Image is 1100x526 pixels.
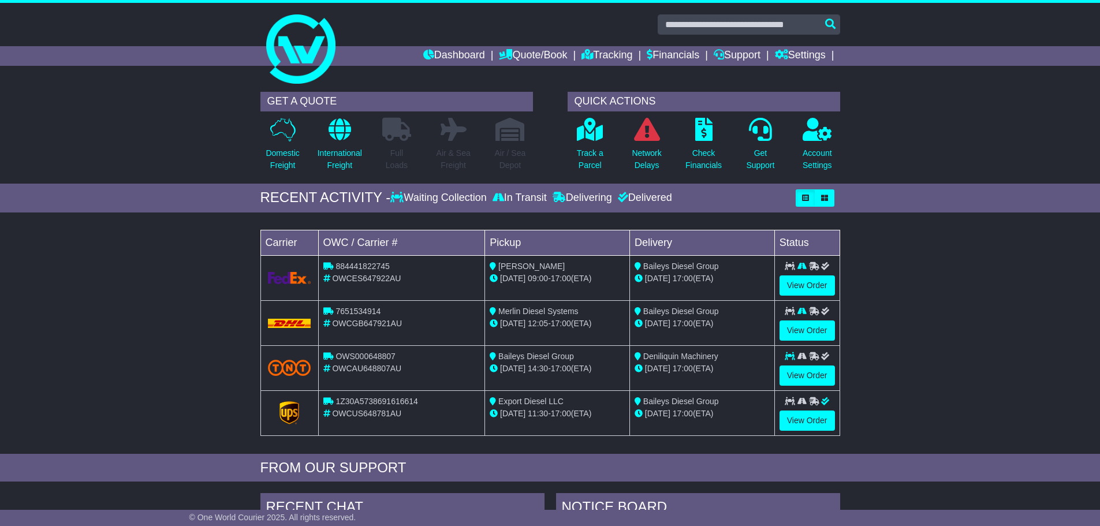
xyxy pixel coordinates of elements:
[556,493,840,524] div: NOTICE BOARD
[774,230,840,255] td: Status
[318,147,362,171] p: International Freight
[260,92,533,111] div: GET A QUOTE
[318,230,485,255] td: OWC / Carrier #
[802,117,833,178] a: AccountSettings
[390,192,489,204] div: Waiting Collection
[490,318,625,330] div: - (ETA)
[673,364,693,373] span: 17:00
[645,364,670,373] span: [DATE]
[498,262,565,271] span: [PERSON_NAME]
[500,274,525,283] span: [DATE]
[260,460,840,476] div: FROM OUR SUPPORT
[635,273,770,285] div: (ETA)
[635,363,770,375] div: (ETA)
[685,117,722,178] a: CheckFinancials
[260,230,318,255] td: Carrier
[643,262,719,271] span: Baileys Diesel Group
[317,117,363,178] a: InternationalFreight
[498,397,564,406] span: Export Diesel LLC
[714,46,760,66] a: Support
[551,319,571,328] span: 17:00
[332,409,401,418] span: OWCUS648781AU
[268,272,311,284] img: GetCarrierServiceLogo
[332,319,402,328] span: OWCGB647921AU
[528,364,548,373] span: 14:30
[673,409,693,418] span: 17:00
[673,274,693,283] span: 17:00
[551,274,571,283] span: 17:00
[551,409,571,418] span: 17:00
[528,409,548,418] span: 11:30
[647,46,699,66] a: Financials
[490,408,625,420] div: - (ETA)
[490,273,625,285] div: - (ETA)
[780,275,835,296] a: View Order
[490,363,625,375] div: - (ETA)
[645,319,670,328] span: [DATE]
[645,274,670,283] span: [DATE]
[643,397,719,406] span: Baileys Diesel Group
[279,401,299,424] img: GetCarrierServiceLogo
[550,192,615,204] div: Delivering
[268,319,311,328] img: DHL.png
[775,46,826,66] a: Settings
[335,307,381,316] span: 7651534914
[437,147,471,171] p: Air & Sea Freight
[495,147,526,171] p: Air / Sea Depot
[645,409,670,418] span: [DATE]
[568,92,840,111] div: QUICK ACTIONS
[577,147,603,171] p: Track a Parcel
[499,46,567,66] a: Quote/Book
[335,397,417,406] span: 1Z30A5738691616614
[335,262,389,271] span: 884441822745
[485,230,630,255] td: Pickup
[685,147,722,171] p: Check Financials
[335,352,396,361] span: OWS000648807
[632,147,661,171] p: Network Delays
[490,192,550,204] div: In Transit
[265,117,300,178] a: DomesticFreight
[803,147,832,171] p: Account Settings
[500,409,525,418] span: [DATE]
[635,408,770,420] div: (ETA)
[260,493,545,524] div: RECENT CHAT
[500,319,525,328] span: [DATE]
[260,189,391,206] div: RECENT ACTIVITY -
[498,307,578,316] span: Merlin Diesel Systems
[332,364,401,373] span: OWCAU648807AU
[643,307,719,316] span: Baileys Diesel Group
[615,192,672,204] div: Delivered
[745,117,775,178] a: GetSupport
[189,513,356,522] span: © One World Courier 2025. All rights reserved.
[528,274,548,283] span: 09:00
[581,46,632,66] a: Tracking
[780,365,835,386] a: View Order
[423,46,485,66] a: Dashboard
[551,364,571,373] span: 17:00
[673,319,693,328] span: 17:00
[780,320,835,341] a: View Order
[266,147,299,171] p: Domestic Freight
[500,364,525,373] span: [DATE]
[528,319,548,328] span: 12:05
[268,360,311,375] img: TNT_Domestic.png
[498,352,574,361] span: Baileys Diesel Group
[631,117,662,178] a: NetworkDelays
[635,318,770,330] div: (ETA)
[576,117,604,178] a: Track aParcel
[382,147,411,171] p: Full Loads
[643,352,718,361] span: Deniliquin Machinery
[332,274,401,283] span: OWCES647922AU
[780,411,835,431] a: View Order
[746,147,774,171] p: Get Support
[629,230,774,255] td: Delivery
